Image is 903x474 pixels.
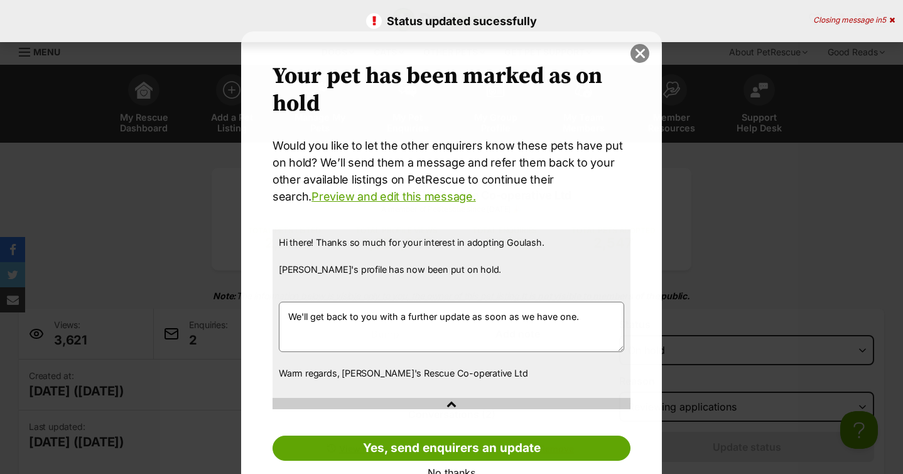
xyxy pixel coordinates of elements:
[279,302,624,352] textarea: We'll get back to you with a further update as soon as we have one.
[882,15,886,25] span: 5
[813,16,895,25] div: Closing message in
[273,137,630,205] p: Would you like to let the other enquirers know these pets have put on hold? We’ll send them a mes...
[279,367,624,380] p: Warm regards, [PERSON_NAME]'s Rescue Co-operative Ltd
[13,13,890,30] p: Status updated sucessfully
[311,190,475,203] a: Preview and edit this message.
[630,44,649,63] button: close
[273,63,630,118] h2: Your pet has been marked as on hold
[279,236,624,290] p: Hi there! Thanks so much for your interest in adopting Goulash. [PERSON_NAME]'s profile has now b...
[273,436,630,461] a: Yes, send enquirers an update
